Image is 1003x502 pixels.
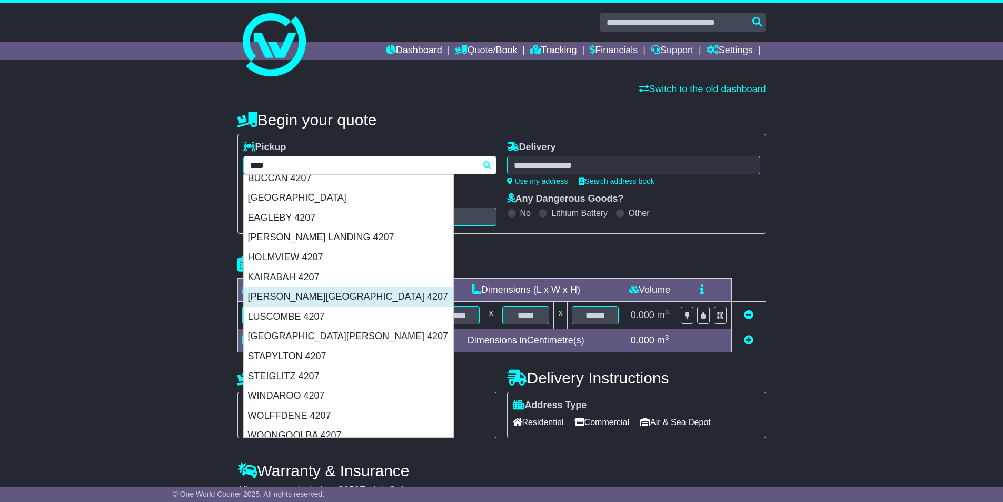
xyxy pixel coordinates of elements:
div: [PERSON_NAME][GEOGRAPHIC_DATA] 4207 [244,287,453,307]
td: Dimensions in Centimetre(s) [429,329,623,352]
typeahead: Please provide city [243,156,496,174]
div: [PERSON_NAME] LANDING 4207 [244,228,453,248]
a: Use my address [507,177,568,185]
label: Any Dangerous Goods? [507,193,624,205]
td: Total [237,329,327,352]
label: No [520,208,531,218]
h4: Pickup Instructions [237,369,496,387]
label: Address Type [513,400,587,411]
td: x [554,302,568,329]
span: 0.000 [631,335,654,346]
div: EAGLEBY 4207 [244,208,453,228]
a: Settings [707,42,753,60]
a: Add new item [744,335,753,346]
a: Dashboard [386,42,442,60]
h4: Warranty & Insurance [237,462,766,479]
td: Volume [623,279,676,302]
span: © One World Courier 2025. All rights reserved. [173,490,325,498]
td: Type [237,279,327,302]
div: WOONGOOLBA 4207 [244,426,453,446]
div: WOLFFDENE 4207 [244,406,453,426]
td: Dimensions (L x W x H) [429,279,623,302]
div: KAIRABAH 4207 [244,268,453,288]
label: Lithium Battery [551,208,608,218]
h4: Package details | [237,255,370,273]
h4: Begin your quote [237,111,766,129]
div: BUCCAN 4207 [244,169,453,189]
sup: 3 [665,308,669,316]
label: Pickup [243,142,286,153]
span: m [657,335,669,346]
div: [GEOGRAPHIC_DATA] [244,188,453,208]
div: All our quotes include a $ FreightSafe warranty. [237,485,766,496]
label: Other [629,208,650,218]
span: 250 [344,485,360,495]
span: Residential [513,414,564,430]
sup: 3 [665,333,669,341]
span: Air & Sea Depot [640,414,711,430]
div: WINDAROO 4207 [244,386,453,406]
a: Quote/Book [455,42,517,60]
span: 0.000 [631,310,654,320]
div: LUSCOMBE 4207 [244,307,453,327]
a: Tracking [530,42,577,60]
span: Commercial [574,414,629,430]
a: Remove this item [744,310,753,320]
a: Support [651,42,693,60]
a: Switch to the old dashboard [639,84,766,94]
label: Delivery [507,142,556,153]
div: STEIGLITZ 4207 [244,367,453,387]
div: HOLMVIEW 4207 [244,248,453,268]
div: STAPYLTON 4207 [244,347,453,367]
span: m [657,310,669,320]
h4: Delivery Instructions [507,369,766,387]
div: [GEOGRAPHIC_DATA][PERSON_NAME] 4207 [244,327,453,347]
a: Financials [590,42,638,60]
a: Search address book [579,177,654,185]
td: x [484,302,498,329]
